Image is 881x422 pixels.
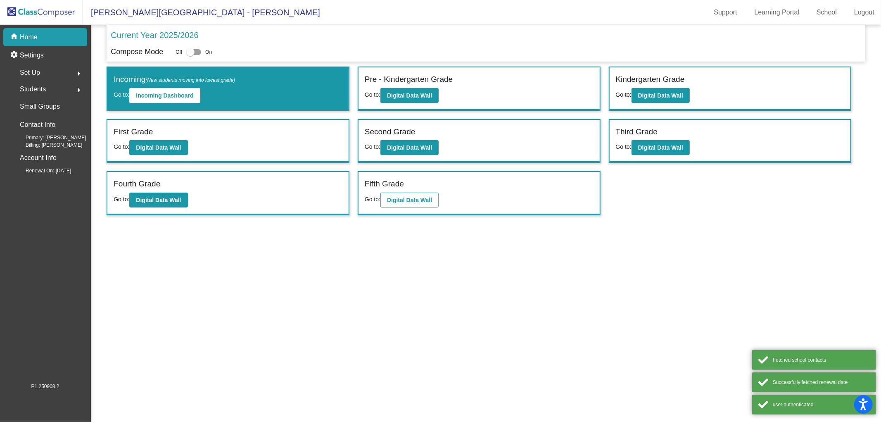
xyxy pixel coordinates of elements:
[20,119,55,131] p: Contact Info
[20,32,38,42] p: Home
[12,167,71,174] span: Renewal On: [DATE]
[83,6,320,19] span: [PERSON_NAME][GEOGRAPHIC_DATA] - [PERSON_NAME]
[74,69,84,79] mat-icon: arrow_right
[114,91,129,98] span: Go to:
[773,401,870,408] div: user authenticated
[387,92,432,99] b: Digital Data Wall
[12,134,86,141] span: Primary: [PERSON_NAME]
[616,126,658,138] label: Third Grade
[111,29,198,41] p: Current Year 2025/2026
[114,126,153,138] label: First Grade
[380,193,439,207] button: Digital Data Wall
[616,143,632,150] span: Go to:
[638,92,683,99] b: Digital Data Wall
[365,126,416,138] label: Second Grade
[74,85,84,95] mat-icon: arrow_right
[20,50,44,60] p: Settings
[205,48,212,56] span: On
[632,88,690,103] button: Digital Data Wall
[748,6,806,19] a: Learning Portal
[616,91,632,98] span: Go to:
[387,144,432,151] b: Digital Data Wall
[136,144,181,151] b: Digital Data Wall
[129,88,200,103] button: Incoming Dashboard
[12,141,82,149] span: Billing: [PERSON_NAME]
[365,143,380,150] span: Go to:
[129,140,188,155] button: Digital Data Wall
[848,6,881,19] a: Logout
[114,178,160,190] label: Fourth Grade
[365,91,380,98] span: Go to:
[20,101,60,112] p: Small Groups
[632,140,690,155] button: Digital Data Wall
[145,77,235,83] span: (New students moving into lowest grade)
[773,379,870,386] div: Successfully fetched renewal date
[20,83,46,95] span: Students
[380,140,439,155] button: Digital Data Wall
[773,356,870,364] div: Fetched school contacts
[20,67,40,79] span: Set Up
[114,74,235,86] label: Incoming
[10,32,20,42] mat-icon: home
[114,143,129,150] span: Go to:
[365,196,380,203] span: Go to:
[616,74,685,86] label: Kindergarten Grade
[129,193,188,207] button: Digital Data Wall
[365,178,404,190] label: Fifth Grade
[114,196,129,203] span: Go to:
[810,6,843,19] a: School
[176,48,182,56] span: Off
[20,152,57,164] p: Account Info
[638,144,683,151] b: Digital Data Wall
[136,92,193,99] b: Incoming Dashboard
[10,50,20,60] mat-icon: settings
[365,74,453,86] label: Pre - Kindergarten Grade
[708,6,744,19] a: Support
[387,197,432,203] b: Digital Data Wall
[111,46,163,57] p: Compose Mode
[136,197,181,203] b: Digital Data Wall
[380,88,439,103] button: Digital Data Wall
